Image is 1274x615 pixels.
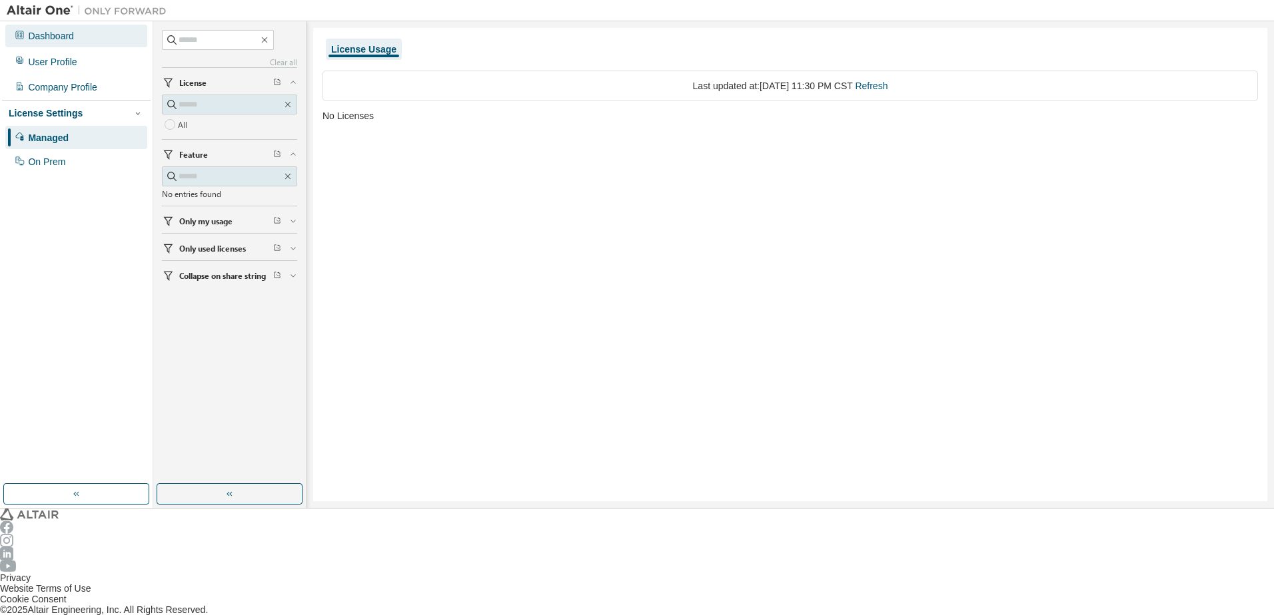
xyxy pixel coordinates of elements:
div: On Prem [28,156,65,167]
img: Altair One [7,4,173,17]
div: No entries found [162,188,297,199]
span: Feature [179,149,208,160]
button: Feature [162,140,297,169]
span: Clear filter [273,149,281,160]
label: All [178,116,190,132]
button: Only used licenses [162,234,297,263]
div: Company Profile [28,82,97,93]
div: Last updated at: [DATE] 11:30 PM CST [322,71,1258,101]
span: Clear filter [273,270,281,281]
span: Clear filter [273,77,281,88]
div: License Usage [331,44,396,55]
span: Collapse on share string [179,270,266,281]
button: Only my usage [162,206,297,236]
div: Dashboard [28,31,74,41]
a: Clear all [162,57,297,67]
span: Clear filter [273,216,281,226]
span: Only used licenses [179,243,246,254]
div: No Licenses [322,110,1258,121]
span: License [179,77,207,88]
a: Refresh [855,81,888,91]
button: License [162,68,297,97]
div: User Profile [28,57,77,67]
button: Collapse on share string [162,261,297,290]
div: License Settings [9,108,83,118]
span: Only my usage [179,216,233,226]
span: Clear filter [273,243,281,254]
div: Managed [28,132,69,143]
